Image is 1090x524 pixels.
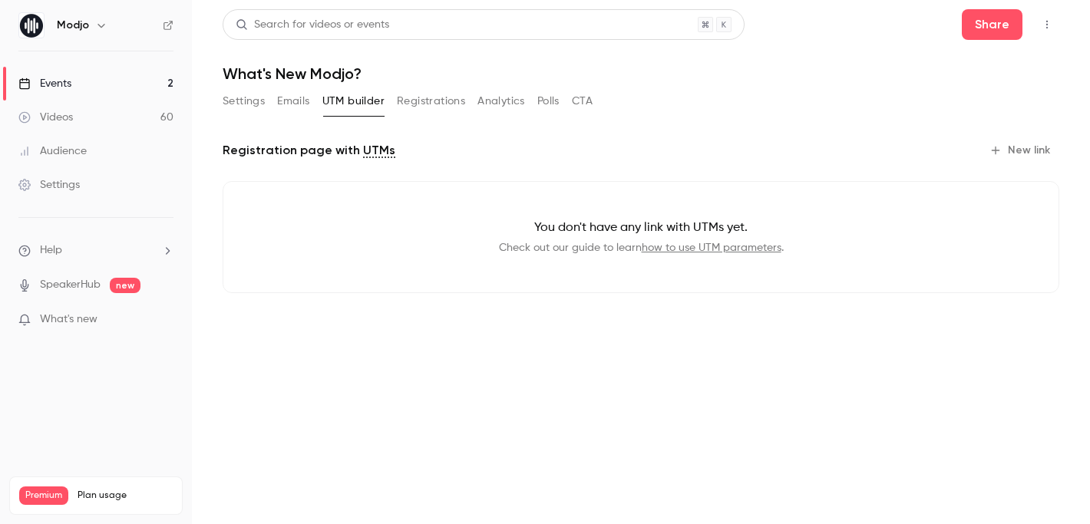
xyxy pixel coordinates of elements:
span: Help [40,242,62,259]
div: Audience [18,143,87,159]
button: Settings [223,89,265,114]
button: Analytics [477,89,525,114]
button: Polls [537,89,560,114]
h1: What's New Modjo? [223,64,1059,83]
button: CTA [572,89,593,114]
button: UTM builder [322,89,385,114]
span: new [110,278,140,293]
div: Search for videos or events [236,17,389,33]
img: Modjo [19,13,44,38]
button: Registrations [397,89,465,114]
span: Premium [19,486,68,505]
a: how to use UTM parameters [642,242,781,253]
a: UTMs [363,141,395,160]
button: Emails [277,89,309,114]
div: Events [18,76,71,91]
li: help-dropdown-opener [18,242,173,259]
span: Plan usage [78,489,173,502]
p: Check out our guide to learn . [248,240,1034,255]
button: Share [962,9,1022,40]
a: SpeakerHub [40,277,101,293]
div: Settings [18,177,80,193]
p: You don't have any link with UTMs yet. [248,219,1034,237]
p: Registration page with [223,141,395,160]
div: Videos [18,110,73,125]
span: What's new [40,311,97,328]
button: New link [983,138,1059,163]
h6: Modjo [57,18,89,33]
